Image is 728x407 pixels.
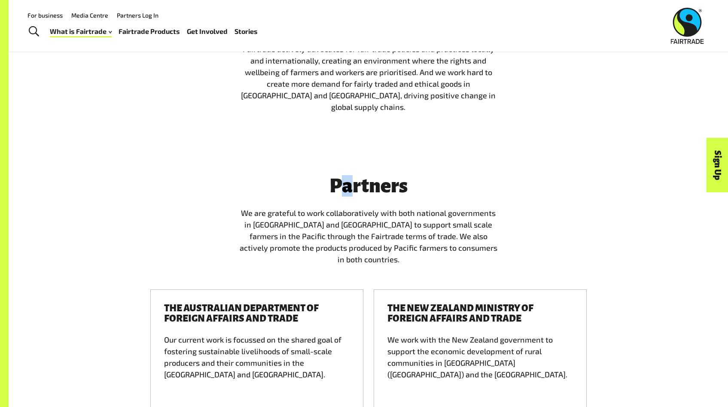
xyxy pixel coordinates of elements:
a: Stories [235,25,258,38]
a: Fairtrade Products [119,25,180,38]
a: Toggle Search [23,21,44,43]
h3: The New Zealand Ministry of Foreign Affairs and Trade [387,303,573,324]
h4: Partners [240,175,497,197]
img: Fairtrade Australia New Zealand logo [671,8,704,44]
a: What is Fairtrade [50,25,112,38]
a: Media Centre [71,12,108,19]
a: Partners Log In [117,12,158,19]
a: For business [27,12,63,19]
p: We are grateful to work collaboratively with both national governments in [GEOGRAPHIC_DATA] and [... [240,207,497,265]
a: Get Involved [187,25,228,38]
h3: The Australian Department of Foreign Affairs and trade [164,303,350,324]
